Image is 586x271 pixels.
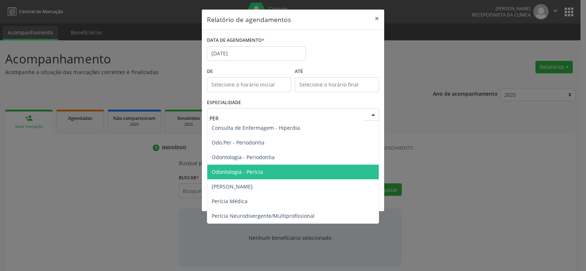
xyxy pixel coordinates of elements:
[370,10,384,28] button: Close
[207,66,291,77] label: De
[207,46,306,61] input: Selecione uma data ou intervalo
[212,139,264,146] span: Odo.Per - Periodontia
[212,198,248,205] span: Perícia Médica
[209,111,364,125] input: Seleciona uma especialidade
[212,168,263,175] span: Odontologia - Perícia
[295,66,379,77] label: ATÉ
[212,124,300,131] span: Consulta de Enfermagem - Hiperdia
[207,35,264,46] label: DATA DE AGENDAMENTO
[207,77,291,92] input: Selecione o horário inicial
[295,77,379,92] input: Selecione o horário final
[207,15,291,24] h5: Relatório de agendamentos
[212,154,275,161] span: Odontologia - Periodontia
[207,97,241,109] label: ESPECIALIDADE
[212,183,253,190] span: [PERSON_NAME]
[212,212,315,219] span: Perícia Neurodivergente/Multiprofissional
